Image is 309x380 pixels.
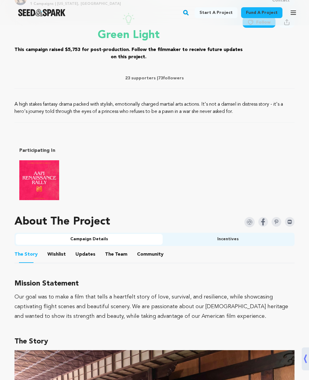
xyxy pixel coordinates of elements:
p: Green Light [14,29,243,41]
span: Story [14,251,38,258]
button: Campaign Details [16,234,163,245]
span: Community [137,251,164,258]
h3: This campaign raised $5,753 for post-production. Follow the filmmaker to receive future updates o... [14,46,243,61]
a: Start a project [195,7,237,18]
span: Wishlist [47,251,66,258]
span: The [14,251,23,258]
img: Seed&Spark Facebook Icon [258,217,268,227]
img: Seed&Spark IMDB Icon [285,217,295,227]
button: Incentives [163,234,293,245]
span: Team [105,251,127,258]
img: Seed&Spark Logo Dark Mode [18,9,65,16]
h3: Mission Statement [14,278,295,290]
span: Updates [75,251,95,258]
h1: About The Project [14,216,110,228]
span: 73 [158,76,163,80]
h3: The Story [14,336,295,348]
a: Fund a project [241,7,282,18]
img: Seed&Spark Instagram Icon [244,217,255,227]
span: The [105,251,114,258]
a: Seed&Spark Homepage [18,9,65,16]
img: AAPI Renaissance Rally [19,160,59,200]
h2: Participating In [19,147,290,154]
p: A high stakes fantasy drama packed with stylish, emotionally charged martial arts actions. It's n... [14,101,295,115]
p: 23 supporters | followers [14,75,295,81]
div: Our goal was to make a film that tells a heartfelt story of love, survival, and resilience, while... [14,292,295,321]
img: Seed&Spark Pinterest Icon [272,217,281,227]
